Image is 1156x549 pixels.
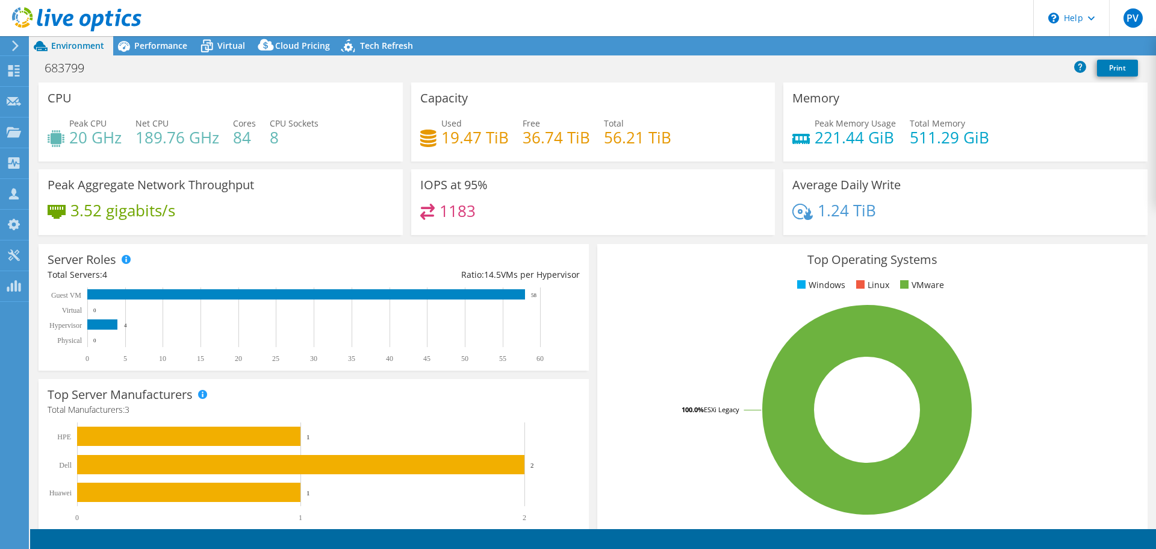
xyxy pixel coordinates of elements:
h4: 511.29 GiB [910,131,989,144]
h4: 19.47 TiB [441,131,509,144]
text: 0 [93,307,96,313]
text: 0 [85,354,89,363]
text: 2 [530,462,534,469]
span: Total Memory [910,118,965,129]
div: Ratio: VMs per Hypervisor [314,268,580,281]
span: 4 [102,269,107,280]
text: 45 [423,354,430,363]
li: Linux [853,278,889,292]
text: 50 [461,354,468,363]
text: 20 [235,354,242,363]
svg: \n [1048,13,1059,24]
text: 40 [386,354,393,363]
text: 58 [531,292,537,298]
text: Virtual [62,306,82,315]
h4: 8 [270,131,319,144]
span: Virtual [217,40,245,51]
span: Tech Refresh [360,40,413,51]
text: Guest VM [51,291,81,300]
h3: Average Daily Write [792,178,901,192]
text: 0 [93,337,96,344]
text: 25 [272,354,279,363]
span: CPU Sockets [270,118,319,129]
text: 0 [75,513,79,522]
span: 14.5 [484,269,501,280]
h4: 84 [233,131,256,144]
h4: 1.24 TiB [818,204,876,217]
h4: Total Manufacturers: [48,403,580,416]
text: 5 [123,354,127,363]
text: 55 [499,354,506,363]
a: Print [1097,60,1138,77]
h4: 189.76 GHz [135,131,219,144]
span: PV [1123,8,1143,28]
span: Total [604,118,624,129]
span: Cloud Pricing [275,40,330,51]
text: 60 [536,354,544,363]
tspan: 100.0% [682,405,704,414]
h3: Memory [792,92,839,105]
text: 1 [299,513,302,522]
text: 30 [310,354,317,363]
li: VMware [897,278,944,292]
h3: Capacity [420,92,468,105]
h4: 20 GHz [69,131,122,144]
span: 3 [125,404,129,415]
h4: 1183 [440,204,476,218]
h4: 221.44 GiB [815,131,896,144]
tspan: ESXi Legacy [704,405,739,414]
text: Huawei [49,489,72,497]
h3: Top Operating Systems [606,253,1139,266]
span: Cores [233,118,256,129]
h3: IOPS at 95% [420,178,488,192]
h3: Peak Aggregate Network Throughput [48,178,254,192]
text: HPE [57,433,71,441]
text: 1 [306,433,310,441]
text: 1 [306,489,310,497]
span: Net CPU [135,118,169,129]
text: 4 [124,322,127,328]
text: Physical [57,336,82,345]
h3: Server Roles [48,253,116,266]
div: Total Servers: [48,268,314,281]
text: Dell [59,461,72,469]
span: Performance [134,40,187,51]
h1: 683799 [39,61,103,75]
h4: 36.74 TiB [523,131,590,144]
text: 10 [159,354,166,363]
text: 35 [348,354,355,363]
span: Used [441,118,462,129]
li: Windows [794,278,845,292]
text: 2 [523,513,526,522]
h3: Top Server Manufacturers [48,388,193,401]
text: 15 [197,354,204,363]
text: Hypervisor [49,321,82,330]
h4: 3.52 gigabits/s [70,204,175,217]
span: Environment [51,40,104,51]
span: Free [523,118,540,129]
span: Peak CPU [69,118,107,129]
span: Peak Memory Usage [815,118,896,129]
h4: 56.21 TiB [604,131,671,144]
h3: CPU [48,92,72,105]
